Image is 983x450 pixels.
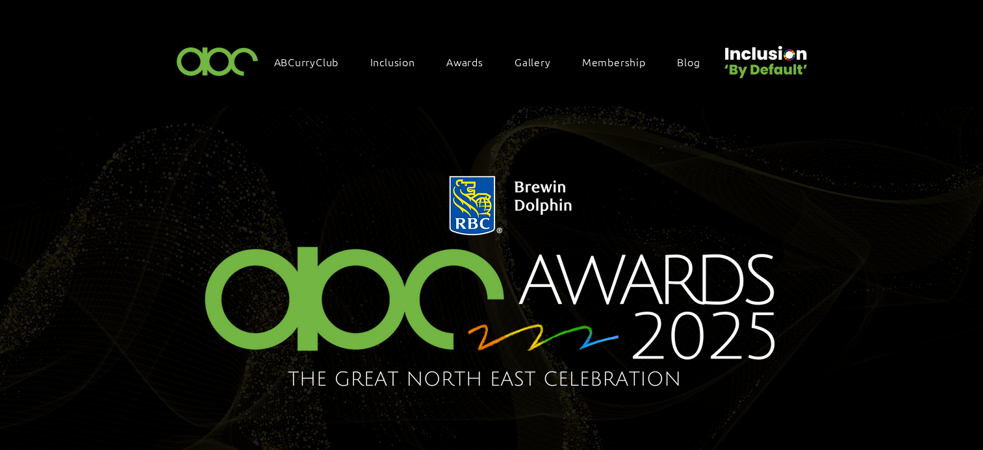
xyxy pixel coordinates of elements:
span: Awards [446,55,483,69]
div: Awards [440,48,503,75]
a: Gallery [508,48,570,75]
span: Blog [677,55,700,69]
div: Inclusion [364,48,435,75]
span: Membership [582,55,646,69]
span: ABCurryClub [274,55,339,69]
img: Northern Insights Double Pager Apr 2025.png [170,161,815,407]
span: Inclusion [370,55,415,69]
a: Membership [576,48,665,75]
img: Untitled design (22).png [720,35,810,80]
a: ABCurryClub [268,48,359,75]
img: ABC-Logo-Blank-Background-01-01-2.png [173,42,262,80]
span: Gallery [515,55,551,69]
a: Blog [670,48,719,75]
nav: Site [268,48,720,75]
